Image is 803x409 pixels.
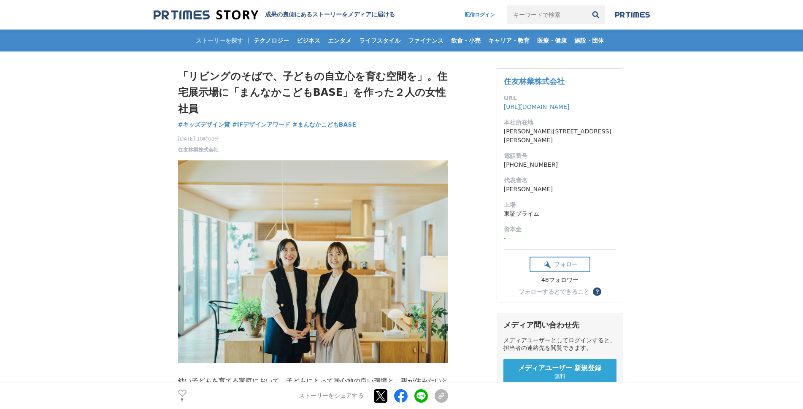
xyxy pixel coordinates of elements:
span: #キッズデザイン賞 [178,121,230,128]
dt: URL [504,94,616,103]
span: 無料 [554,373,565,380]
a: 施設・団体 [571,30,607,51]
a: 医療・健康 [534,30,570,51]
dt: 代表者名 [504,176,616,185]
a: 配信ログイン [456,5,503,24]
span: [DATE] 10時00分 [178,135,220,143]
dd: [PHONE_NUMBER] [504,160,616,169]
div: 48フォロワー [530,276,590,284]
dd: - [504,234,616,243]
img: 成果の裏側にあるストーリーをメディアに届ける [154,9,258,21]
h2: 成果の裏側にあるストーリーをメディアに届ける [265,11,395,19]
dt: 資本金 [504,225,616,234]
span: 飲食・小売 [448,37,484,44]
p: ストーリーをシェアする [299,392,364,400]
span: メディアユーザー 新規登録 [518,364,602,373]
div: メディアユーザーとしてログインすると、担当者の連絡先を閲覧できます。 [503,337,616,352]
span: キャリア・教育 [485,37,533,44]
dd: 東証プライム [504,209,616,218]
a: メディアユーザー 新規登録 無料 [503,359,616,385]
h1: 「リビングのそばで、子どもの自立心を育む空間を」。住宅展示場に「まんなかこどもBASE」を作った２人の女性社員 [178,68,448,117]
input: キーワードで検索 [507,5,587,24]
a: エンタメ [324,30,355,51]
a: テクノロジー [250,30,292,51]
a: 飲食・小売 [448,30,484,51]
span: #iFデザインアワード [232,121,290,128]
span: #まんなかこどもBASE [292,121,356,128]
a: 住友林業株式会社 [504,77,565,86]
a: [URL][DOMAIN_NAME] [504,103,570,110]
dt: 上場 [504,200,616,209]
dd: [PERSON_NAME][STREET_ADDRESS][PERSON_NAME] [504,127,616,145]
span: ファイナンス [405,37,447,44]
a: #キッズデザイン賞 [178,120,230,129]
div: メディア問い合わせ先 [503,320,616,330]
dd: [PERSON_NAME] [504,185,616,194]
a: #iFデザインアワード [232,120,290,129]
button: 検索 [587,5,605,24]
a: 住友林業株式会社 [178,146,219,154]
button: フォロー [530,257,590,272]
a: キャリア・教育 [485,30,533,51]
a: ビジネス [293,30,324,51]
a: ライフスタイル [356,30,404,51]
span: ？ [594,289,600,295]
span: 施設・団体 [571,37,607,44]
span: テクノロジー [250,37,292,44]
dt: 電話番号 [504,152,616,160]
a: 成果の裏側にあるストーリーをメディアに届ける 成果の裏側にあるストーリーをメディアに届ける [154,9,395,21]
span: ライフスタイル [356,37,404,44]
a: #まんなかこどもBASE [292,120,356,129]
button: ？ [593,287,601,296]
img: thumbnail_b74e13d0-71d4-11f0-8cd6-75e66c4aab62.jpg [178,160,448,363]
div: フォローするとできること [519,289,589,295]
span: ビジネス [293,37,324,44]
span: 医療・健康 [534,37,570,44]
span: エンタメ [324,37,355,44]
img: prtimes [615,11,650,18]
dt: 本社所在地 [504,118,616,127]
a: ファイナンス [405,30,447,51]
p: 8 [178,398,187,402]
